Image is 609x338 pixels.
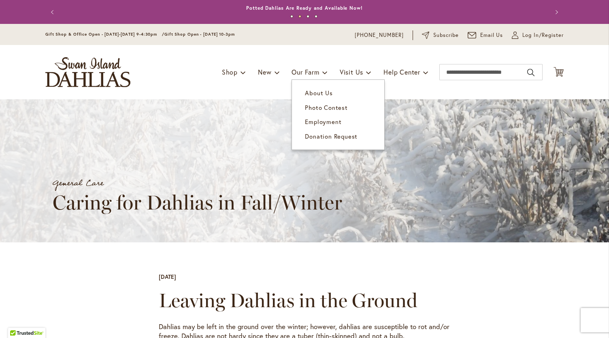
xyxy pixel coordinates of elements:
span: Gift Shop & Office Open - [DATE]-[DATE] 9-4:30pm / [45,32,164,37]
button: Next [547,4,564,20]
span: Donation Request [305,132,358,140]
span: Our Farm [292,68,319,76]
a: Log In/Register [512,31,564,39]
a: [PHONE_NUMBER] [355,31,404,39]
h1: Caring for Dahlias in Fall/Winter [53,191,441,214]
button: 1 of 4 [290,15,293,18]
div: [DATE] [159,273,176,281]
span: About Us [305,89,332,97]
button: Previous [45,4,62,20]
span: Photo Contest [305,103,347,111]
span: Gift Shop Open - [DATE] 10-3pm [164,32,235,37]
span: Employment [305,118,341,126]
button: 2 of 4 [298,15,301,18]
a: Potted Dahlias Are Ready and Available Now! [246,5,363,11]
span: Log In/Register [522,31,564,39]
a: General Care [53,175,103,191]
a: Email Us [468,31,503,39]
span: Visit Us [340,68,363,76]
button: 3 of 4 [307,15,309,18]
a: Subscribe [422,31,459,39]
h2: Leaving Dahlias in the Ground [159,289,450,312]
span: New [258,68,271,76]
span: Shop [222,68,238,76]
span: Subscribe [433,31,459,39]
button: 4 of 4 [315,15,317,18]
span: Email Us [480,31,503,39]
span: Help Center [383,68,420,76]
a: store logo [45,57,130,87]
